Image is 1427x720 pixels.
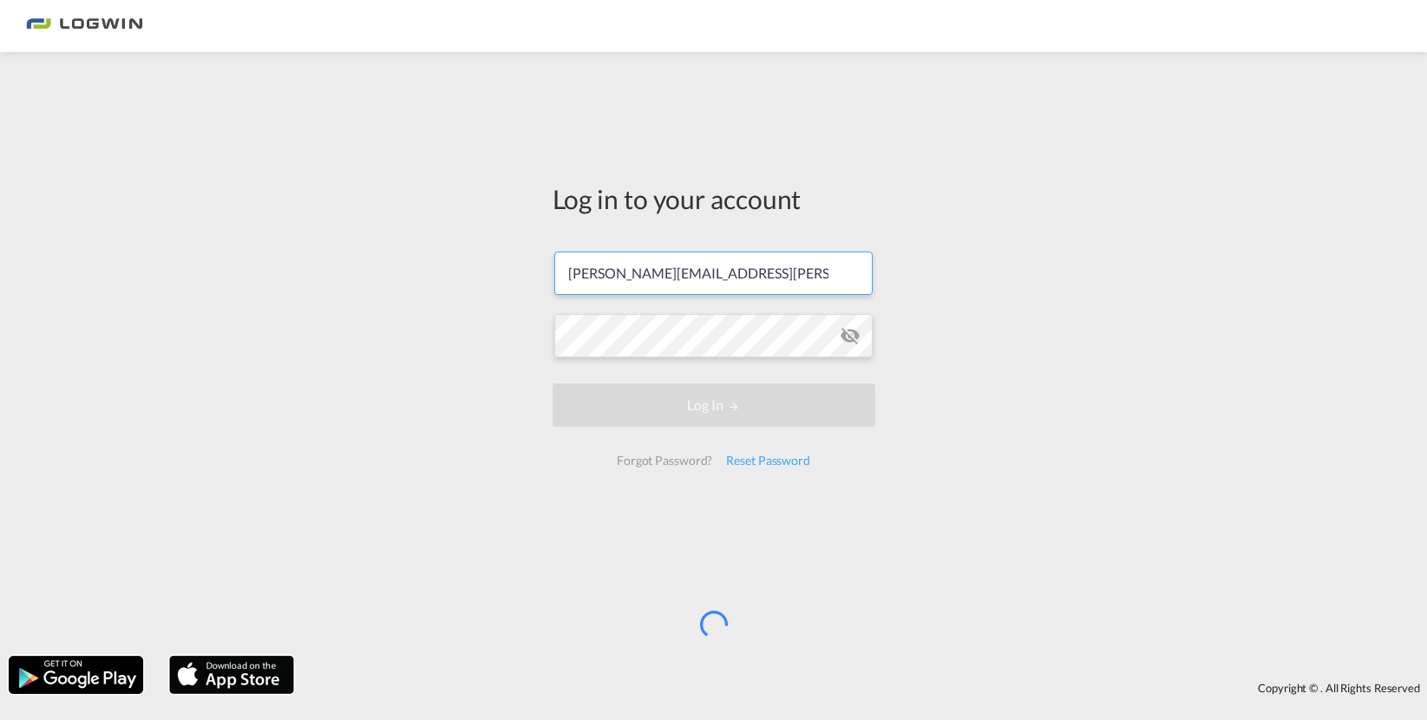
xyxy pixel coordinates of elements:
[719,445,817,476] div: Reset Password
[303,673,1427,703] div: Copyright © . All Rights Reserved
[610,445,719,476] div: Forgot Password?
[554,252,873,295] input: Enter email/phone number
[553,180,875,217] div: Log in to your account
[553,383,875,427] button: LOGIN
[167,654,296,696] img: apple.png
[26,7,143,46] img: bc73a0e0d8c111efacd525e4c8ad7d32.png
[840,325,861,346] md-icon: icon-eye-off
[7,654,145,696] img: google.png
